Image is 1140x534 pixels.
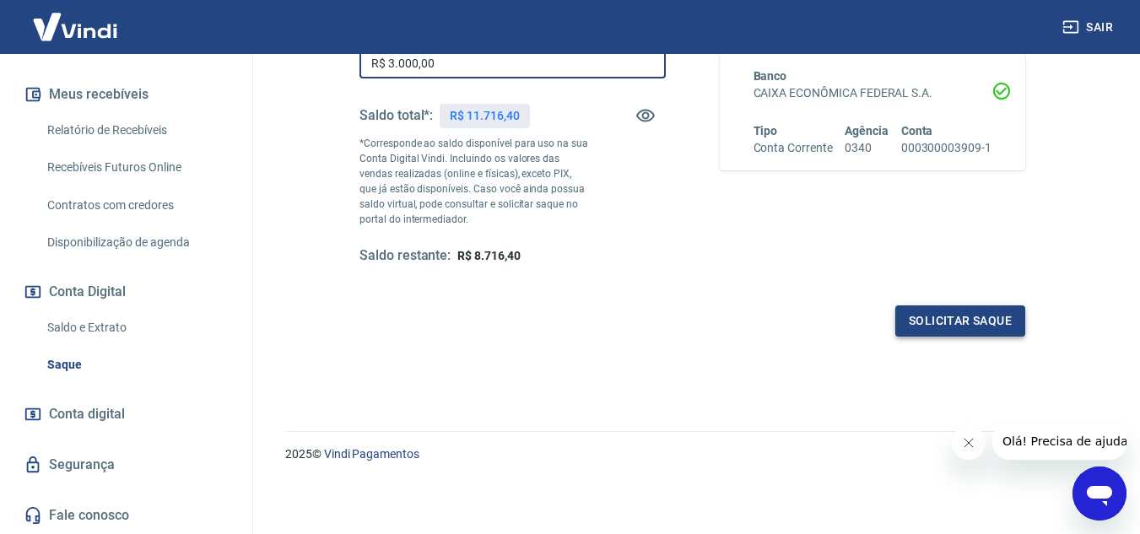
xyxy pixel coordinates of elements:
[359,136,589,227] p: *Corresponde ao saldo disponível para uso na sua Conta Digital Vindi. Incluindo os valores das ve...
[324,447,419,461] a: Vindi Pagamentos
[952,426,986,460] iframe: Fechar mensagem
[450,107,519,125] p: R$ 11.716,40
[285,445,1099,463] p: 2025 ©
[41,348,232,382] a: Saque
[20,396,232,433] a: Conta digital
[20,273,232,310] button: Conta Digital
[359,247,451,265] h5: Saldo restante:
[359,107,433,124] h5: Saldo total*:
[754,139,833,157] h6: Conta Corrente
[754,84,992,102] h6: CAIXA ECONÔMICA FEDERAL S.A.
[20,446,232,483] a: Segurança
[41,113,232,148] a: Relatório de Recebíveis
[49,402,125,426] span: Conta digital
[992,423,1126,460] iframe: Mensagem da empresa
[41,310,232,345] a: Saldo e Extrato
[1072,467,1126,521] iframe: Botão para abrir a janela de mensagens
[457,249,520,262] span: R$ 8.716,40
[41,225,232,260] a: Disponibilização de agenda
[754,69,787,83] span: Banco
[10,12,142,25] span: Olá! Precisa de ajuda?
[845,139,889,157] h6: 0340
[901,124,933,138] span: Conta
[754,124,778,138] span: Tipo
[20,76,232,113] button: Meus recebíveis
[41,150,232,185] a: Recebíveis Futuros Online
[1059,12,1120,43] button: Sair
[845,124,889,138] span: Agência
[901,139,991,157] h6: 000300003909-1
[20,1,130,52] img: Vindi
[20,497,232,534] a: Fale conosco
[41,188,232,223] a: Contratos com credores
[895,305,1025,337] button: Solicitar saque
